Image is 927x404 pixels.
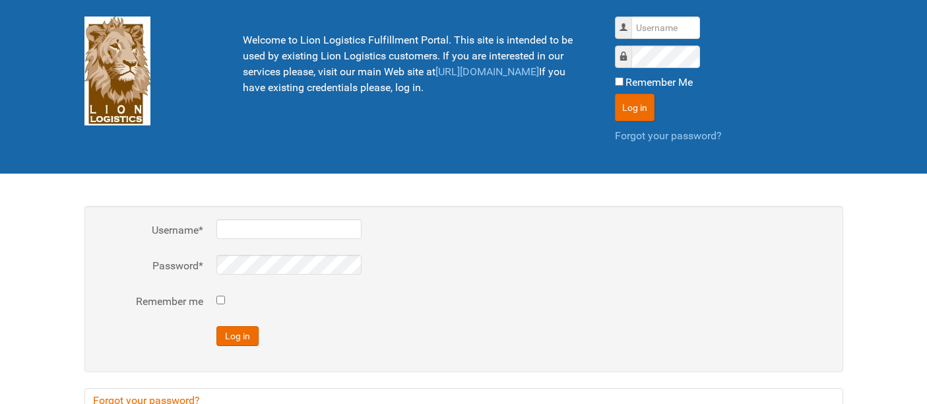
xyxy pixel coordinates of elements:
p: Welcome to Lion Logistics Fulfillment Portal. This site is intended to be used by existing Lion L... [243,32,582,96]
a: Forgot your password? [615,129,722,142]
a: Lion Logistics [84,64,150,77]
button: Log in [216,326,259,346]
a: [URL][DOMAIN_NAME] [435,65,539,78]
input: Username [631,17,700,39]
label: Username [98,222,203,238]
label: Remember me [98,294,203,310]
img: Lion Logistics [84,17,150,125]
label: Password [98,258,203,274]
button: Log in [615,94,655,121]
label: Password [628,50,629,50]
label: Remember Me [625,75,693,90]
label: Username [628,20,629,21]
